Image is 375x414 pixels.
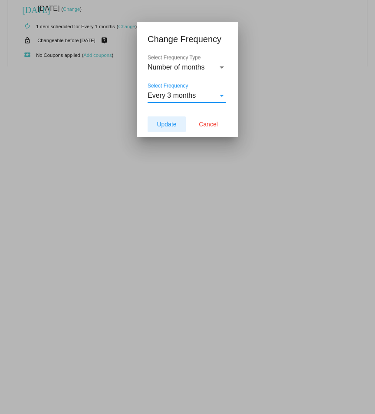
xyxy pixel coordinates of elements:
[148,63,205,71] span: Number of months
[148,92,226,99] mat-select: Select Frequency
[189,116,227,132] button: Cancel
[148,32,227,46] h1: Change Frequency
[148,116,186,132] button: Update
[148,63,226,71] mat-select: Select Frequency Type
[199,121,218,128] span: Cancel
[157,121,176,128] span: Update
[148,92,196,99] span: Every 3 months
